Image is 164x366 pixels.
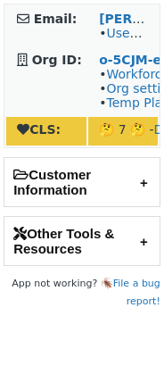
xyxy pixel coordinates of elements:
footer: App not working? 🪳 [4,275,160,311]
td: 🤔 7 🤔 - [88,117,158,146]
strong: CLS: [17,122,61,137]
strong: Email: [34,12,78,26]
h2: Other Tools & Resources [4,217,160,265]
a: File a bug report! [113,278,160,307]
strong: Org ID: [32,53,82,67]
h2: Customer Information [4,158,160,206]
